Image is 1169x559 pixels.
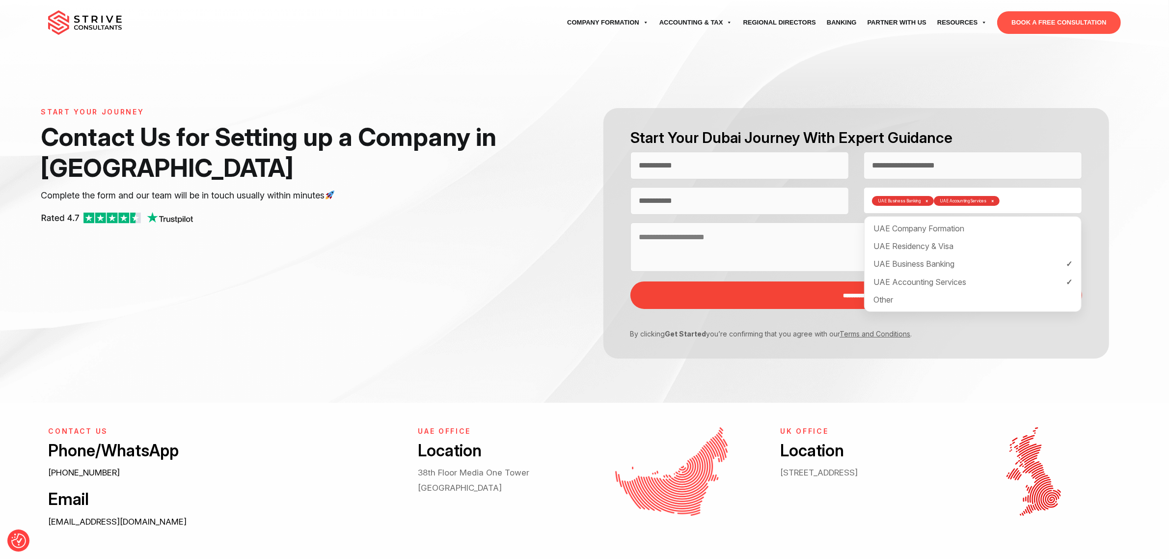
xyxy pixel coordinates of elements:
[781,465,940,480] p: [STREET_ADDRESS]
[840,330,910,338] a: Terms and Conditions
[665,330,706,338] strong: Get Started
[997,11,1120,34] a: BOOK A FREE CONSULTATION
[11,533,26,548] img: Revisit consent button
[584,108,1128,359] form: Contact form
[630,128,1082,148] h2: Start Your Dubai Journey With Expert Guidance
[615,427,728,516] img: Get in touch
[326,191,334,199] img: 🚀
[781,427,940,436] h6: UK Office
[48,488,396,510] h3: Email
[868,237,1078,255] div: UAE Residency & Visa
[925,199,928,203] button: Remove UAE Business Banking
[41,108,508,116] h6: START YOUR JOURNEY
[878,199,921,203] span: UAE Business Banking
[41,121,508,183] h1: Contact Us for Setting up a Company in [GEOGRAPHIC_DATA]
[932,9,992,36] a: Resources
[781,440,940,462] h3: Location
[418,465,577,495] p: 38th Floor Media One Tower [GEOGRAPHIC_DATA]
[48,440,396,462] h3: Phone/WhatsApp
[821,9,862,36] a: Banking
[868,291,1078,308] div: Other
[418,440,577,462] h3: Location
[868,220,1078,237] div: UAE Company Formation
[41,188,508,203] p: Complete the form and our team will be in touch usually within minutes
[1006,427,1061,516] img: Get in touch
[48,427,396,436] h6: CONTACT US
[940,199,986,203] span: UAE Accounting Services
[862,9,932,36] a: Partner with Us
[991,199,994,203] button: Remove UAE Accounting Services
[562,9,654,36] a: Company Formation
[48,468,120,477] a: [PHONE_NUMBER]
[48,10,122,35] img: main-logo.svg
[654,9,738,36] a: Accounting & Tax
[623,329,1075,339] p: By clicking you’re confirming that you agree with our .
[11,533,26,548] button: Consent Preferences
[418,427,577,436] h6: UAE OFFICE
[48,517,187,527] a: [EMAIL_ADDRESS][DOMAIN_NAME]
[868,273,1078,291] div: UAE Accounting Services
[868,255,1078,273] div: UAE Business Banking
[738,9,821,36] a: Regional Directors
